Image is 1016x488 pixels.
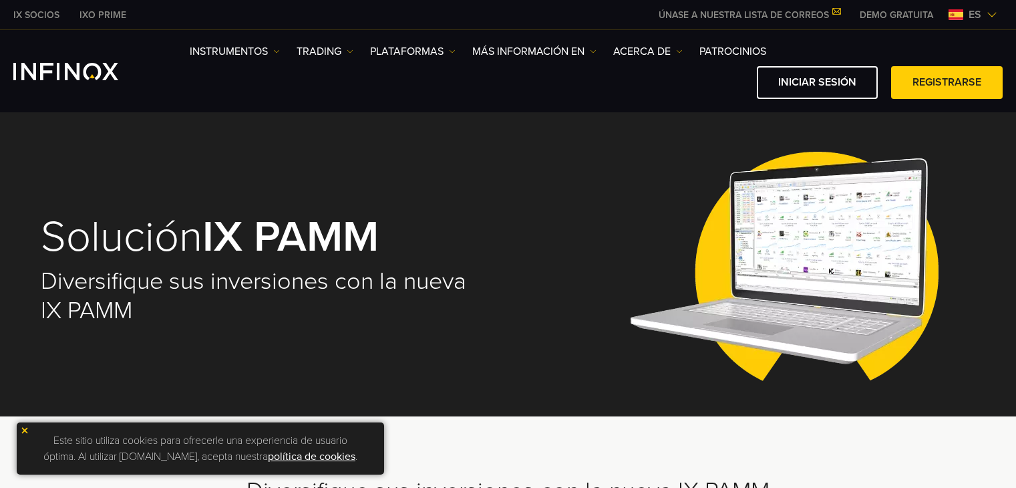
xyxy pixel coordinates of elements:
[649,9,850,21] a: ÚNASE A NUESTRA LISTA DE CORREOS
[850,8,943,22] a: INFINOX MENU
[472,43,597,59] a: Más información en
[202,211,379,263] strong: IX PAMM
[69,8,136,22] a: INFINOX
[23,429,377,468] p: Este sitio utiliza cookies para ofrecerle una experiencia de usuario óptima. Al utilizar [DOMAIN_...
[3,8,69,22] a: INFINOX
[370,43,456,59] a: PLATAFORMAS
[757,66,878,99] a: Iniciar sesión
[268,450,355,463] a: política de cookies
[297,43,353,59] a: TRADING
[41,215,490,260] h1: Solución
[963,7,987,23] span: es
[13,63,150,80] a: INFINOX Logo
[613,43,683,59] a: ACERCA DE
[190,43,280,59] a: Instrumentos
[20,426,29,435] img: yellow close icon
[891,66,1003,99] a: Registrarse
[41,267,490,326] h2: Diversifique sus inversiones con la nueva IX PAMM
[699,43,766,59] a: Patrocinios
